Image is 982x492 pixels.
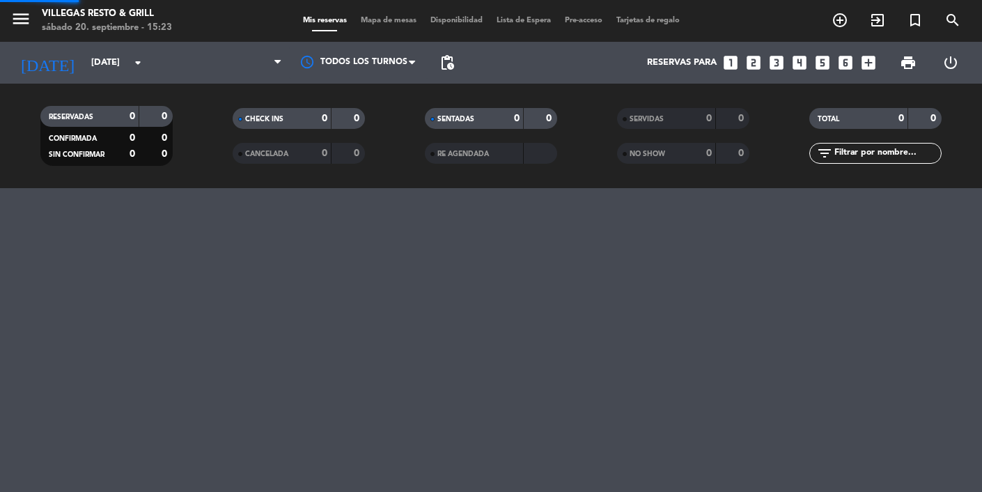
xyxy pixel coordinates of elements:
strong: 0 [546,114,554,123]
strong: 0 [322,148,327,158]
strong: 0 [130,112,135,121]
strong: 0 [706,114,712,123]
div: Villegas Resto & Grill [42,7,172,21]
span: print [900,54,917,71]
span: SERVIDAS [630,116,664,123]
span: Disponibilidad [423,17,490,24]
span: RE AGENDADA [437,151,489,157]
div: sábado 20. septiembre - 15:23 [42,21,172,35]
span: Mis reservas [296,17,354,24]
span: CONFIRMADA [49,135,97,142]
strong: 0 [322,114,327,123]
span: CHECK INS [245,116,283,123]
span: CANCELADA [245,151,288,157]
input: Filtrar por nombre... [833,146,941,161]
span: Mapa de mesas [354,17,423,24]
span: Lista de Espera [490,17,558,24]
strong: 0 [738,148,747,158]
strong: 0 [354,148,362,158]
span: RESERVADAS [49,114,93,121]
span: Reservas para [647,57,717,68]
strong: 0 [130,133,135,143]
span: pending_actions [439,54,455,71]
i: looks_3 [767,54,786,72]
div: LOG OUT [930,42,972,84]
i: turned_in_not [907,12,923,29]
i: filter_list [816,145,833,162]
strong: 0 [706,148,712,158]
i: search [944,12,961,29]
strong: 0 [162,149,170,159]
i: arrow_drop_down [130,54,146,71]
span: Tarjetas de regalo [609,17,687,24]
span: Pre-acceso [558,17,609,24]
span: TOTAL [818,116,839,123]
button: menu [10,8,31,34]
strong: 0 [162,133,170,143]
i: looks_one [722,54,740,72]
i: looks_5 [813,54,832,72]
strong: 0 [130,149,135,159]
strong: 0 [162,112,170,121]
i: looks_two [745,54,763,72]
i: add_box [859,54,878,72]
i: [DATE] [10,47,84,78]
i: power_settings_new [942,54,959,71]
span: SIN CONFIRMAR [49,151,104,158]
i: exit_to_app [869,12,886,29]
span: NO SHOW [630,151,665,157]
strong: 0 [354,114,362,123]
strong: 0 [738,114,747,123]
i: looks_4 [790,54,809,72]
strong: 0 [898,114,904,123]
strong: 0 [930,114,939,123]
i: menu [10,8,31,29]
strong: 0 [514,114,520,123]
span: SENTADAS [437,116,474,123]
i: add_circle_outline [832,12,848,29]
i: looks_6 [836,54,855,72]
